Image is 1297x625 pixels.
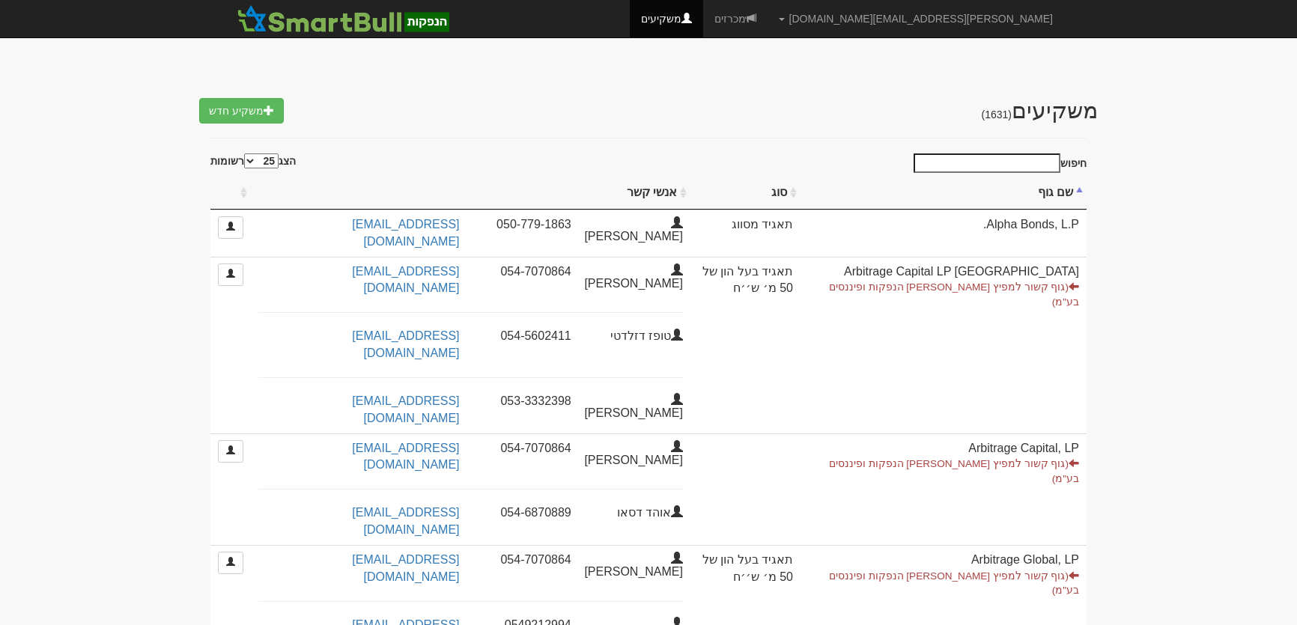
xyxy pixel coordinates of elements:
[801,210,1087,257] td: Alpha Bonds, L.P.
[244,153,279,168] select: הצגרשומות
[471,440,583,457] div: 054-7070864
[352,442,459,472] a: [EMAIL_ADDRESS][DOMAIN_NAME]
[352,553,459,583] a: [EMAIL_ADDRESS][DOMAIN_NAME]
[583,216,694,246] div: [PERSON_NAME]
[982,109,1012,121] h5: (1631)
[471,263,583,281] div: 054-7070864
[471,552,583,569] div: 054-7070864
[829,458,1079,484] small: (גוף קשור למפיץ [PERSON_NAME] הנפקות ופיננסים בע"מ)
[583,393,694,422] div: [PERSON_NAME]
[583,440,694,469] div: [PERSON_NAME]
[801,433,1087,545] td: Arbitrage Capital, LP
[583,504,694,522] div: אוהד דסאו
[982,98,1099,123] span: משקיעים
[210,153,296,168] label: הצג רשומות
[583,552,694,581] div: [PERSON_NAME]
[199,98,284,124] a: משקיע חדש
[352,265,459,295] a: [EMAIL_ADDRESS][DOMAIN_NAME]
[690,257,801,433] td: תאגיד בעל הון של 50 מ׳ ש׳׳ח
[690,177,801,210] th: סוג : activate to sort column ascending
[801,177,1087,210] th: שם גוף : activate to sort column descending
[471,504,583,522] div: 054-6870889
[352,218,459,248] a: [EMAIL_ADDRESS][DOMAIN_NAME]
[352,506,459,536] a: [EMAIL_ADDRESS][DOMAIN_NAME]
[914,153,1060,173] input: חיפוש
[829,570,1079,596] small: (גוף קשור למפיץ [PERSON_NAME] הנפקות ופיננסים בע"מ)
[471,216,583,234] div: 050-779-1863
[471,393,583,410] div: 053-3332398
[210,177,251,210] th: : activate to sort column ascending
[352,329,459,359] a: [EMAIL_ADDRESS][DOMAIN_NAME]
[908,153,1087,173] label: חיפוש
[251,177,690,210] th: אנשי קשר : activate to sort column ascending
[801,257,1087,433] td: Arbitrage Capital LP [GEOGRAPHIC_DATA]
[352,394,459,424] a: [EMAIL_ADDRESS][DOMAIN_NAME]
[690,210,801,257] td: תאגיד מסווג
[583,263,694,293] div: [PERSON_NAME]
[583,328,694,345] div: טופז דזלדטי
[233,4,453,34] img: SmartBull Logo
[829,281,1079,307] small: (גוף קשור למפיץ [PERSON_NAME] הנפקות ופיננסים בע"מ)
[471,328,583,345] div: 054-5602411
